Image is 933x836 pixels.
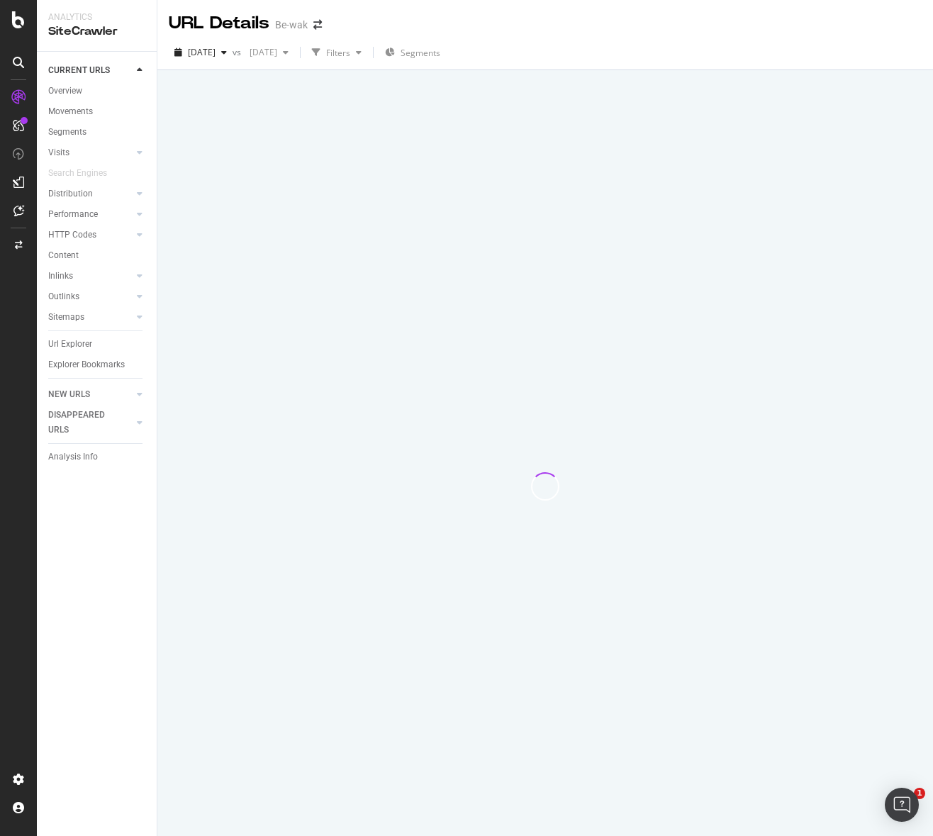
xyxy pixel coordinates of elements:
div: Movements [48,104,93,119]
div: Overview [48,84,82,99]
a: Performance [48,207,133,222]
div: Search Engines [48,166,107,181]
button: [DATE] [244,41,294,64]
div: Analysis Info [48,450,98,464]
div: Explorer Bookmarks [48,357,125,372]
div: Analytics [48,11,145,23]
a: Overview [48,84,147,99]
div: NEW URLS [48,387,90,402]
a: Content [48,248,147,263]
div: Performance [48,207,98,222]
a: DISAPPEARED URLS [48,408,133,437]
button: Segments [379,41,446,64]
div: Content [48,248,79,263]
div: URL Details [169,11,269,35]
a: Visits [48,145,133,160]
a: Segments [48,125,147,140]
div: Url Explorer [48,337,92,352]
div: Segments [48,125,86,140]
span: Segments [401,47,440,59]
a: Distribution [48,186,133,201]
div: Visits [48,145,69,160]
a: Url Explorer [48,337,147,352]
div: DISAPPEARED URLS [48,408,120,437]
a: Search Engines [48,166,121,181]
div: CURRENT URLS [48,63,110,78]
div: Distribution [48,186,93,201]
div: Inlinks [48,269,73,284]
button: Filters [306,41,367,64]
span: 2025 Jan. 31st [244,46,277,58]
a: NEW URLS [48,387,133,402]
div: Filters [326,47,350,59]
span: 1 [914,788,925,799]
span: 2025 Aug. 26th [188,46,216,58]
button: [DATE] [169,41,233,64]
div: HTTP Codes [48,228,96,243]
div: Be-wak [275,18,308,32]
a: Sitemaps [48,310,133,325]
a: Movements [48,104,147,119]
a: CURRENT URLS [48,63,133,78]
a: Inlinks [48,269,133,284]
div: Outlinks [48,289,79,304]
a: Explorer Bookmarks [48,357,147,372]
div: Open Intercom Messenger [885,788,919,822]
div: SiteCrawler [48,23,145,40]
div: Sitemaps [48,310,84,325]
span: vs [233,46,244,58]
a: HTTP Codes [48,228,133,243]
a: Analysis Info [48,450,147,464]
a: Outlinks [48,289,133,304]
div: arrow-right-arrow-left [313,20,322,30]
